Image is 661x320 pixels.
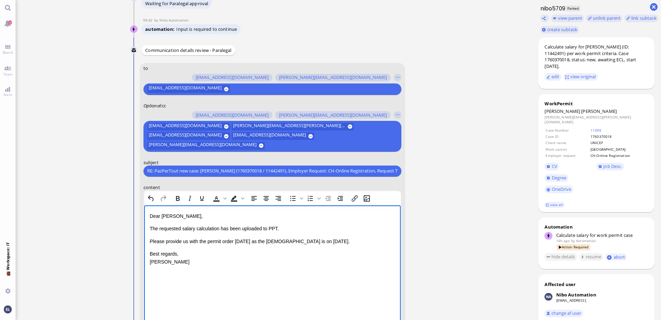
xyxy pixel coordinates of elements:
div: Calculate salary for [PERSON_NAME] (ID: 11442491) per work permit criteria. Case 1760370018, stat... [544,44,648,69]
a: Degree [544,174,568,182]
em: : [143,103,162,109]
span: by [571,238,575,243]
div: Text color Black [211,193,228,203]
button: [PERSON_NAME][EMAIL_ADDRESS][DOMAIN_NAME] [147,142,265,150]
dd: [PERSON_NAME][EMAIL_ADDRESS][PERSON_NAME][DOMAIN_NAME] [544,115,648,125]
span: subject [143,159,159,165]
span: [PERSON_NAME][EMAIL_ADDRESS][DOMAIN_NAME] [279,112,387,118]
span: [EMAIL_ADDRESS][DOMAIN_NAME] [149,132,222,140]
td: Work canton [545,146,589,152]
button: Italic [184,193,196,203]
img: Nibo Automation [130,26,138,33]
button: Undo [145,193,157,203]
td: Case Number [545,127,589,133]
div: Bullet list [287,193,304,203]
div: Numbered list [305,193,322,203]
div: Waiting for Paralegal approval [145,0,208,7]
span: Optional [143,103,161,109]
span: 💼 Workspace: IT [5,270,10,286]
button: Align center [260,193,272,203]
span: to [143,65,148,71]
button: [EMAIL_ADDRESS][DOMAIN_NAME] [232,132,314,140]
button: [PERSON_NAME][EMAIL_ADDRESS][DOMAIN_NAME] [275,111,391,119]
button: [EMAIL_ADDRESS][DOMAIN_NAME] [192,74,272,81]
button: edit [544,73,561,81]
span: [EMAIL_ADDRESS][DOMAIN_NAME] [149,85,222,93]
button: [EMAIL_ADDRESS][DOMAIN_NAME] [147,132,230,140]
button: [EMAIL_ADDRESS][DOMAIN_NAME] [192,111,272,119]
td: Client name [545,140,589,145]
td: Employer request [545,153,589,158]
span: [PERSON_NAME][EMAIL_ADDRESS][DOMAIN_NAME] [149,142,257,150]
a: CV [544,163,559,170]
span: automation@bluelakelegal.com [576,238,596,243]
span: 16h ago [556,238,570,243]
button: Increase indent [334,193,346,203]
div: Communication details review - Paralegal [141,45,235,55]
td: [GEOGRAPHIC_DATA] [590,146,648,152]
button: abort [605,254,627,261]
button: create subtask [540,26,579,34]
td: UNICEF [590,140,648,145]
span: Action Required [557,244,590,250]
td: CH-Online Registration [590,153,648,158]
span: [PERSON_NAME][EMAIL_ADDRESS][PERSON_NAME][DOMAIN_NAME] [233,123,345,130]
a: view all [544,202,565,208]
span: 09:42 [143,18,154,23]
td: 1760370018 [590,134,648,139]
div: Calculate salary for work permit case [556,232,648,238]
span: cc [162,103,166,109]
div: Affected user [544,281,576,287]
span: automation [145,26,176,32]
button: hide details [544,253,577,261]
span: Stats [2,92,14,97]
span: Board [1,50,15,55]
button: Copy ticket nibo5709 link to clipboard [540,15,549,22]
span: Input is required to continue [176,26,237,32]
task-group-action-menu: link subtask [624,15,658,22]
img: Nibo Automation [544,293,552,301]
button: Redo [157,193,169,203]
button: Underline [196,193,208,203]
div: Nibo Automation [556,292,596,298]
span: 4 [9,20,12,25]
span: [EMAIL_ADDRESS][DOMAIN_NAME] [233,132,306,140]
span: [PERSON_NAME] [544,108,580,114]
div: WorkPermit [544,100,648,107]
button: [EMAIL_ADDRESS][DOMAIN_NAME] [147,123,230,130]
a: OneDrive [544,186,573,193]
span: content [143,184,160,190]
button: Align right [272,193,284,203]
button: [PERSON_NAME][EMAIL_ADDRESS][DOMAIN_NAME] [275,74,391,81]
span: CV [552,163,557,169]
button: view parent [551,15,584,22]
a: [EMAIL_ADDRESS] [556,298,586,303]
span: Parked [566,6,580,11]
span: Team [1,72,15,77]
div: Background color Black [228,193,245,203]
img: You [4,305,11,313]
button: Insert/edit image [361,193,373,203]
span: [EMAIL_ADDRESS][DOMAIN_NAME] [196,112,269,118]
span: [PERSON_NAME][EMAIL_ADDRESS][DOMAIN_NAME] [279,75,387,80]
td: Case ID [545,134,589,139]
a: 11398 [590,128,601,133]
span: by [154,18,160,23]
button: Decrease indent [322,193,334,203]
span: Job Desc. [603,163,622,169]
h1: nibo5709 [538,5,565,12]
span: [EMAIL_ADDRESS][DOMAIN_NAME] [149,123,222,130]
span: automation@nibo.ai [159,18,188,23]
div: Automation [544,224,648,230]
span: [PERSON_NAME] [581,108,617,114]
span: link subtask [631,15,657,21]
button: unlink parent [586,15,623,22]
span: [EMAIL_ADDRESS][DOMAIN_NAME] [196,75,269,80]
a: Job Desc. [596,163,624,170]
span: Degree [552,175,567,181]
